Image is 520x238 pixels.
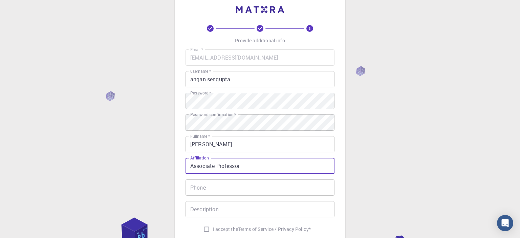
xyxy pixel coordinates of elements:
[497,215,513,231] div: Open Intercom Messenger
[213,226,238,233] span: I accept the
[190,155,209,161] label: Affiliation
[190,133,210,139] label: Fullname
[238,226,311,233] p: Terms of Service / Privacy Policy *
[190,90,211,96] label: Password
[190,112,236,117] label: Password confirmation
[235,37,285,44] p: Provide additional info
[238,226,311,233] a: Terms of Service / Privacy Policy*
[190,47,203,52] label: Email
[309,26,311,31] text: 3
[190,68,211,74] label: username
